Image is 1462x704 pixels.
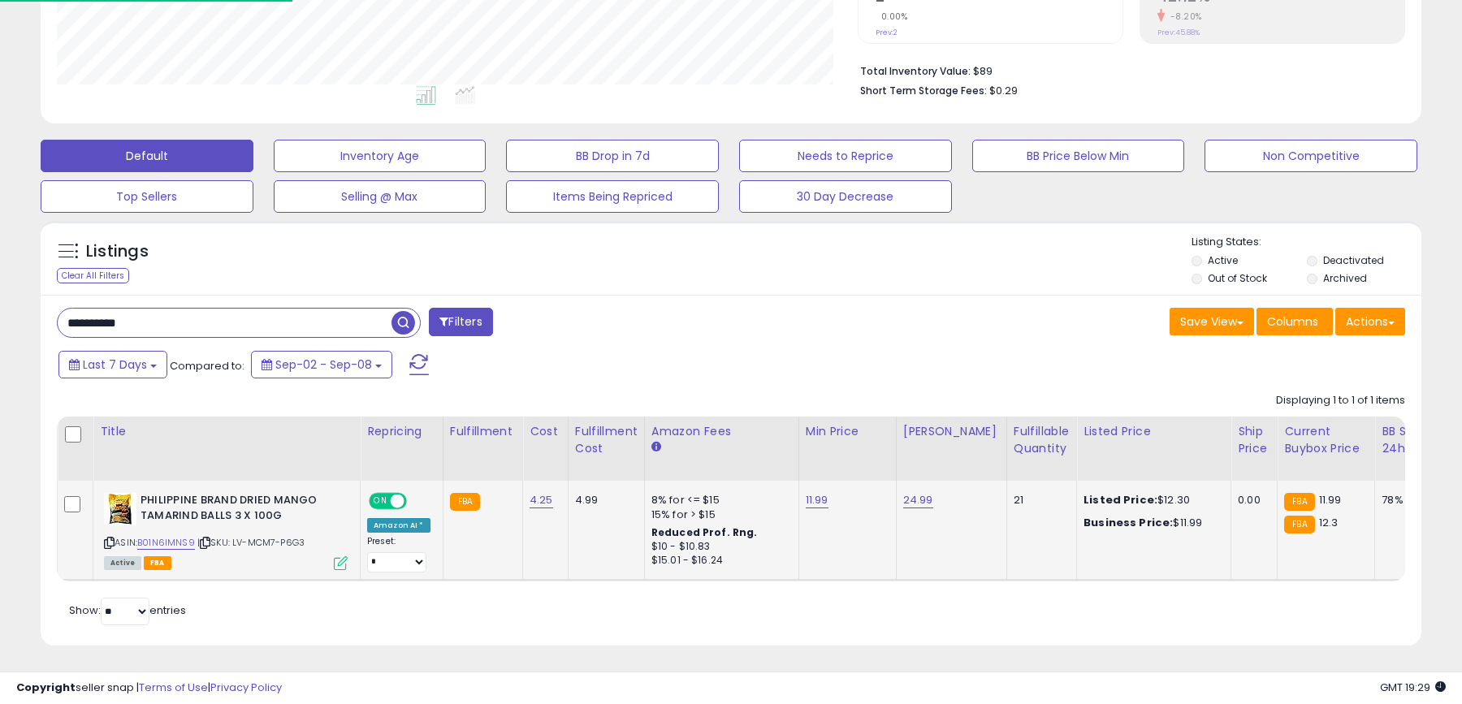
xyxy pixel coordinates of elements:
[860,84,987,97] b: Short Term Storage Fees:
[1165,11,1202,23] small: -8.20%
[1084,516,1218,530] div: $11.99
[1170,308,1254,335] button: Save View
[1238,493,1265,507] div: 0.00
[370,495,391,508] span: ON
[651,540,786,554] div: $10 - $10.83
[450,493,480,511] small: FBA
[1267,313,1318,330] span: Columns
[275,356,372,373] span: Sep-02 - Sep-08
[144,556,171,570] span: FBA
[104,556,141,570] span: All listings currently available for purchase on Amazon
[1084,493,1218,507] div: $12.30
[139,680,208,695] a: Terms of Use
[100,423,353,440] div: Title
[1284,493,1314,511] small: FBA
[1192,235,1421,250] p: Listing States:
[1319,492,1342,507] span: 11.99
[58,351,167,378] button: Last 7 Days
[1323,271,1367,285] label: Archived
[367,536,430,572] div: Preset:
[251,351,392,378] button: Sep-02 - Sep-08
[69,603,186,618] span: Show: entries
[170,358,244,374] span: Compared to:
[1014,423,1070,457] div: Fulfillable Quantity
[57,268,129,283] div: Clear All Filters
[651,554,786,568] div: $15.01 - $16.24
[274,180,487,213] button: Selling @ Max
[860,64,971,78] b: Total Inventory Value:
[404,495,430,508] span: OFF
[450,423,516,440] div: Fulfillment
[972,140,1185,172] button: BB Price Below Min
[903,423,1000,440] div: [PERSON_NAME]
[806,492,828,508] a: 11.99
[876,28,898,37] small: Prev: 2
[41,180,253,213] button: Top Sellers
[1084,423,1224,440] div: Listed Price
[1208,253,1238,267] label: Active
[104,493,348,568] div: ASIN:
[274,140,487,172] button: Inventory Age
[1084,492,1157,507] b: Listed Price:
[506,180,719,213] button: Items Being Repriced
[367,518,430,533] div: Amazon AI *
[1205,140,1417,172] button: Non Competitive
[530,423,561,440] div: Cost
[1284,423,1368,457] div: Current Buybox Price
[41,140,253,172] button: Default
[1014,493,1064,507] div: 21
[739,180,952,213] button: 30 Day Decrease
[210,680,282,695] a: Privacy Policy
[530,492,553,508] a: 4.25
[1084,515,1173,530] b: Business Price:
[651,440,661,455] small: Amazon Fees.
[1382,423,1441,457] div: BB Share 24h.
[86,240,149,263] h5: Listings
[1257,308,1333,335] button: Columns
[860,60,1393,80] li: $89
[1323,253,1384,267] label: Deactivated
[1238,423,1270,457] div: Ship Price
[104,493,136,525] img: 51dFFVEuKeL._SL40_.jpg
[429,308,492,336] button: Filters
[1208,271,1267,285] label: Out of Stock
[651,423,792,440] div: Amazon Fees
[1157,28,1200,37] small: Prev: 45.88%
[651,493,786,507] div: 8% for <= $15
[575,423,638,457] div: Fulfillment Cost
[367,423,436,440] div: Repricing
[1284,516,1314,533] small: FBA
[1380,680,1446,695] span: 2025-09-17 19:29 GMT
[876,11,908,23] small: 0.00%
[506,140,719,172] button: BB Drop in 7d
[739,140,952,172] button: Needs to Reprice
[197,536,305,549] span: | SKU: LV-MCM7-P6G3
[651,525,758,539] b: Reduced Prof. Rng.
[1319,515,1339,530] span: 12.3
[989,83,1018,98] span: $0.29
[1335,308,1405,335] button: Actions
[575,493,632,507] div: 4.99
[83,356,147,373] span: Last 7 Days
[903,492,933,508] a: 24.99
[141,493,338,527] b: PHILIPPINE BRAND DRIED MANGO TAMARIND BALLS 3 X 100G
[1382,493,1435,507] div: 78%
[651,507,786,522] div: 15% for > $15
[137,536,195,550] a: B01N6IMNS9
[1276,393,1405,408] div: Displaying 1 to 1 of 1 items
[16,680,282,696] div: seller snap | |
[16,680,76,695] strong: Copyright
[806,423,889,440] div: Min Price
